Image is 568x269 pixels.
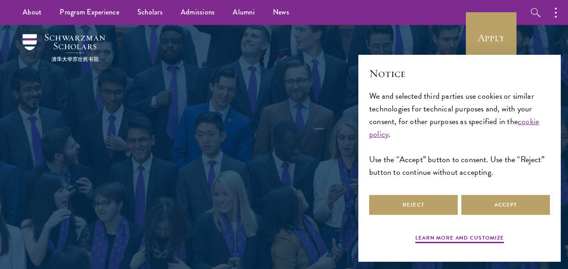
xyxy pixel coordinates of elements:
[23,34,105,62] img: Schwarzman Scholars
[369,66,550,81] h2: Notice
[369,115,539,140] a: cookie policy
[369,90,550,179] div: We and selected third parties use cookies or similar technologies for technical purposes and, wit...
[466,12,516,63] a: Apply
[369,195,458,215] button: Reject
[461,195,550,215] button: Accept
[415,234,504,245] button: Learn more and customize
